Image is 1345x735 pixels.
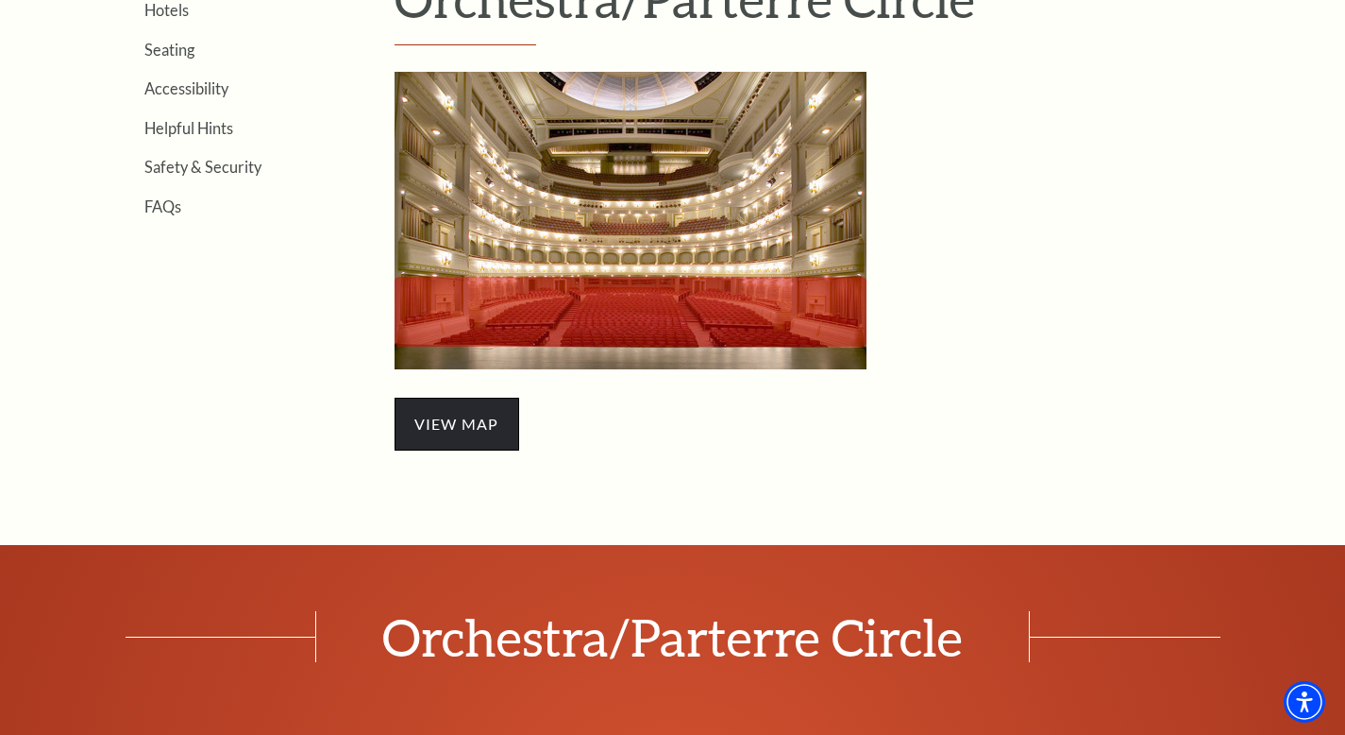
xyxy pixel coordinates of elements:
a: Accessibility [144,79,228,97]
img: Orchestra/Parterre Circle Seating Map [395,72,866,369]
div: Accessibility Menu [1284,681,1325,723]
a: Hotels [144,1,189,19]
a: Seating [144,41,194,59]
a: Helpful Hints [144,119,233,137]
a: FAQs [144,197,181,215]
span: Orchestra/Parterre Circle [315,611,1030,662]
a: Orchestra/Parterre Circle Seating Map - open in a new tab [395,207,866,229]
a: view map - open in a new tab [395,412,519,434]
span: view map [395,398,519,451]
a: Safety & Security [144,158,261,176]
